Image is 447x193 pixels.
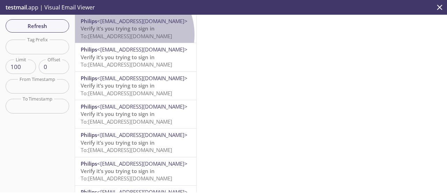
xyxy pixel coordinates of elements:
[97,103,188,110] span: <[EMAIL_ADDRESS][DOMAIN_NAME]>
[97,131,188,138] span: <[EMAIL_ADDRESS][DOMAIN_NAME]>
[75,72,196,100] div: Philips<[EMAIL_ADDRESS][DOMAIN_NAME]>Verify it’s you trying to sign inTo:[EMAIL_ADDRESS][DOMAIN_N...
[81,33,172,40] span: To: [EMAIL_ADDRESS][DOMAIN_NAME]
[75,43,196,71] div: Philips<[EMAIL_ADDRESS][DOMAIN_NAME]>Verify it’s you trying to sign inTo:[EMAIL_ADDRESS][DOMAIN_N...
[75,100,196,128] div: Philips<[EMAIL_ADDRESS][DOMAIN_NAME]>Verify it’s you trying to sign inTo:[EMAIL_ADDRESS][DOMAIN_N...
[81,82,155,89] span: Verify it’s you trying to sign in
[75,157,196,185] div: Philips<[EMAIL_ADDRESS][DOMAIN_NAME]>Verify it’s you trying to sign inTo:[EMAIL_ADDRESS][DOMAIN_N...
[97,18,188,25] span: <[EMAIL_ADDRESS][DOMAIN_NAME]>
[81,131,97,138] span: Philips
[81,118,172,125] span: To: [EMAIL_ADDRESS][DOMAIN_NAME]
[81,46,97,53] span: Philips
[97,46,188,53] span: <[EMAIL_ADDRESS][DOMAIN_NAME]>
[75,129,196,157] div: Philips<[EMAIL_ADDRESS][DOMAIN_NAME]>Verify it’s you trying to sign inTo:[EMAIL_ADDRESS][DOMAIN_N...
[81,167,155,174] span: Verify it’s you trying to sign in
[81,25,155,32] span: Verify it’s you trying to sign in
[81,54,155,61] span: Verify it’s you trying to sign in
[6,4,27,11] span: testmail
[81,103,97,110] span: Philips
[81,75,97,82] span: Philips
[81,146,172,153] span: To: [EMAIL_ADDRESS][DOMAIN_NAME]
[81,139,155,146] span: Verify it’s you trying to sign in
[6,19,69,33] button: Refresh
[81,18,97,25] span: Philips
[81,110,155,117] span: Verify it’s you trying to sign in
[75,15,196,43] div: Philips<[EMAIL_ADDRESS][DOMAIN_NAME]>Verify it’s you trying to sign inTo:[EMAIL_ADDRESS][DOMAIN_N...
[81,160,97,167] span: Philips
[97,160,188,167] span: <[EMAIL_ADDRESS][DOMAIN_NAME]>
[11,21,64,30] span: Refresh
[81,175,172,182] span: To: [EMAIL_ADDRESS][DOMAIN_NAME]
[81,61,172,68] span: To: [EMAIL_ADDRESS][DOMAIN_NAME]
[97,75,188,82] span: <[EMAIL_ADDRESS][DOMAIN_NAME]>
[81,90,172,97] span: To: [EMAIL_ADDRESS][DOMAIN_NAME]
